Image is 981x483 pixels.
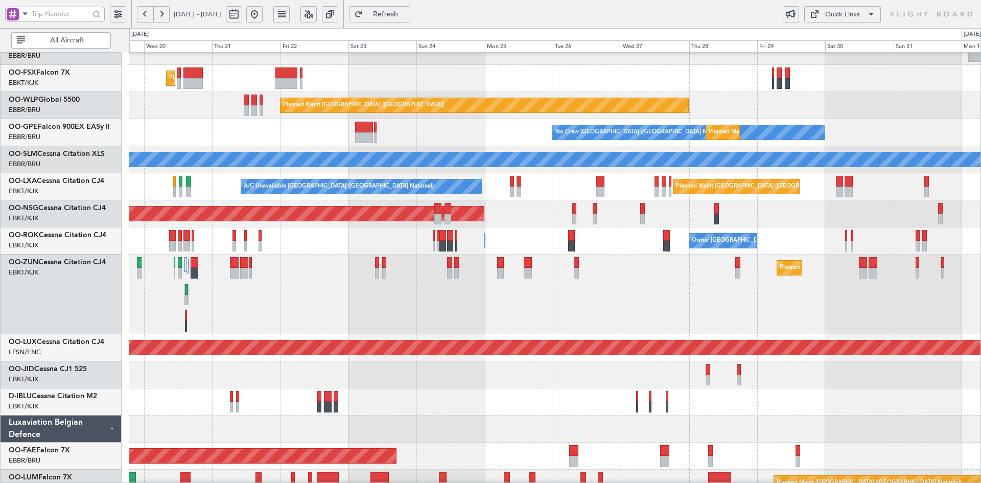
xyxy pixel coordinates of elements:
a: EBKT/KJK [9,187,38,196]
span: OO-FAE [9,447,36,454]
span: Refresh [365,11,407,18]
div: Sat 30 [825,40,893,53]
div: Fri 29 [757,40,825,53]
span: OO-WLP [9,96,38,103]
a: EBKT/KJK [9,402,38,411]
a: OO-SLMCessna Citation XLS [9,150,105,157]
div: Sat 23 [348,40,416,53]
a: OO-LUXCessna Citation CJ4 [9,338,104,346]
span: OO-ZUN [9,259,38,266]
a: OO-ROKCessna Citation CJ4 [9,232,106,239]
button: All Aircraft [11,32,111,49]
a: OO-FSXFalcon 7X [9,69,70,76]
a: EBBR/BRU [9,132,40,142]
a: OO-NSGCessna Citation CJ4 [9,204,106,212]
a: LFSN/ENC [9,348,41,357]
span: OO-JID [9,365,34,373]
a: OO-JIDCessna CJ1 525 [9,365,87,373]
div: Thu 28 [689,40,757,53]
span: OO-LUM [9,474,38,481]
div: Thu 21 [212,40,280,53]
span: All Aircraft [27,37,107,44]
a: EBBR/BRU [9,105,40,114]
div: Mon 25 [485,40,553,53]
div: No Crew [GEOGRAPHIC_DATA] ([GEOGRAPHIC_DATA] National) [555,125,727,140]
a: EBKT/KJK [9,268,38,277]
span: OO-GPE [9,123,38,130]
a: EBKT/KJK [9,78,38,87]
div: Planned Maint [GEOGRAPHIC_DATA] ([GEOGRAPHIC_DATA]) [283,98,444,113]
div: Tue 26 [553,40,621,53]
span: OO-FSX [9,69,36,76]
a: OO-LUMFalcon 7X [9,474,72,481]
div: Sun 24 [416,40,484,53]
span: [DATE] - [DATE] [174,10,222,19]
span: OO-LXA [9,177,37,185]
a: EBKT/KJK [9,241,38,250]
input: Trip Number [32,6,89,21]
span: OO-ROK [9,232,39,239]
button: Refresh [349,6,410,22]
div: A/C Unavailable [GEOGRAPHIC_DATA] ([GEOGRAPHIC_DATA] National) [244,179,434,194]
div: Planned Maint Kortrijk-[GEOGRAPHIC_DATA] [780,260,899,275]
a: EBKT/KJK [9,214,38,223]
a: D-IBLUCessna Citation M2 [9,393,97,400]
a: EBBR/BRU [9,51,40,60]
div: Wed 27 [621,40,689,53]
a: OO-ZUNCessna Citation CJ4 [9,259,106,266]
a: OO-GPEFalcon 900EX EASy II [9,123,110,130]
a: OO-FAEFalcon 7X [9,447,70,454]
div: [DATE] [964,30,981,39]
a: OO-LXACessna Citation CJ4 [9,177,104,185]
div: Planned Maint [GEOGRAPHIC_DATA] ([GEOGRAPHIC_DATA] National) [709,125,894,140]
div: Planned Maint Kortrijk-[GEOGRAPHIC_DATA] [169,71,288,86]
div: Quick Links [825,10,860,20]
a: EBBR/BRU [9,456,40,465]
div: [DATE] [131,30,149,39]
span: OO-SLM [9,150,37,157]
div: Wed 20 [144,40,212,53]
div: Sun 31 [894,40,962,53]
button: Quick Links [804,6,881,22]
div: Planned Maint [GEOGRAPHIC_DATA] ([GEOGRAPHIC_DATA] National) [676,179,861,194]
a: EBKT/KJK [9,375,38,384]
div: Owner [GEOGRAPHIC_DATA]-[GEOGRAPHIC_DATA] [692,233,830,248]
span: D-IBLU [9,393,32,400]
a: OO-WLPGlobal 5500 [9,96,80,103]
a: EBBR/BRU [9,159,40,169]
span: OO-LUX [9,338,37,346]
div: Fri 22 [281,40,348,53]
span: OO-NSG [9,204,38,212]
